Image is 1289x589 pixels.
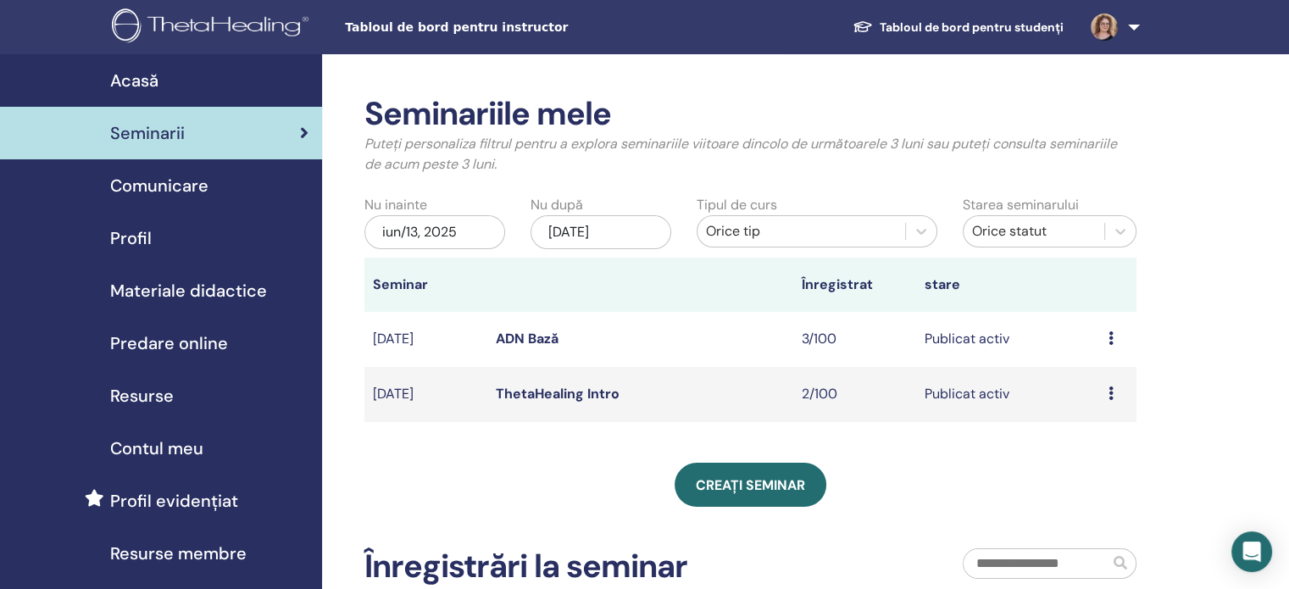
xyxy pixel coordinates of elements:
td: Publicat activ [916,312,1100,367]
label: Nu după [531,195,583,215]
h2: Seminariile mele [364,95,1136,134]
span: Resurse [110,383,174,408]
span: Predare online [110,331,228,356]
div: Orice statut [972,221,1096,242]
div: Open Intercom Messenger [1231,531,1272,572]
label: Nu inainte [364,195,427,215]
td: 3/100 [793,312,916,367]
span: Materiale didactice [110,278,267,303]
span: Tabloul de bord pentru instructor [345,19,599,36]
label: Tipul de curs [697,195,777,215]
label: Starea seminarului [963,195,1079,215]
img: graduation-cap-white.svg [853,19,873,34]
th: stare [916,258,1100,312]
span: Profil evidențiat [110,488,238,514]
td: Publicat activ [916,367,1100,422]
div: iun/13, 2025 [364,215,505,249]
span: Creați seminar [696,476,805,494]
td: [DATE] [364,367,487,422]
img: logo.png [112,8,314,47]
span: Profil [110,225,152,251]
td: [DATE] [364,312,487,367]
th: Seminar [364,258,487,312]
img: default.jpg [1091,14,1118,41]
p: Puteți personaliza filtrul pentru a explora seminariile viitoare dincolo de următoarele 3 luni sa... [364,134,1136,175]
div: [DATE] [531,215,671,249]
span: Comunicare [110,173,208,198]
a: ADN Bază [496,330,558,347]
span: Contul meu [110,436,203,461]
h2: Înregistrări la seminar [364,547,687,586]
a: ThetaHealing Intro [496,385,619,403]
span: Seminarii [110,120,185,146]
td: 2/100 [793,367,916,422]
span: Acasă [110,68,158,93]
span: Resurse membre [110,541,247,566]
th: Înregistrat [793,258,916,312]
div: Orice tip [706,221,897,242]
a: Tabloul de bord pentru studenți [839,12,1077,43]
a: Creați seminar [675,463,826,507]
